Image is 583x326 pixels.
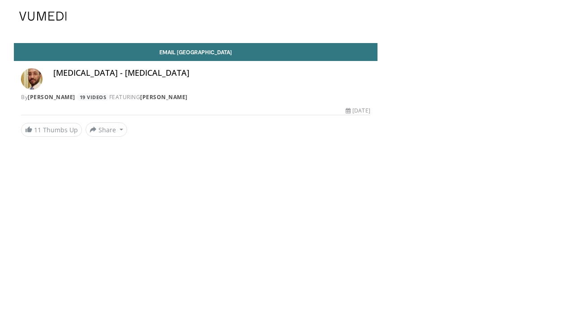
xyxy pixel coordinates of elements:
a: 19 Videos [77,93,109,101]
a: 11 Thumbs Up [21,123,82,137]
h4: [MEDICAL_DATA] - [MEDICAL_DATA] [53,68,370,78]
span: 11 [34,126,41,134]
a: [PERSON_NAME] [140,93,188,101]
img: Avatar [21,68,43,90]
div: [DATE] [346,107,370,115]
div: By FEATURING [21,93,370,101]
a: Email [GEOGRAPHIC_DATA] [14,43,377,61]
a: [PERSON_NAME] [28,93,75,101]
img: VuMedi Logo [19,12,67,21]
button: Share [86,122,127,137]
